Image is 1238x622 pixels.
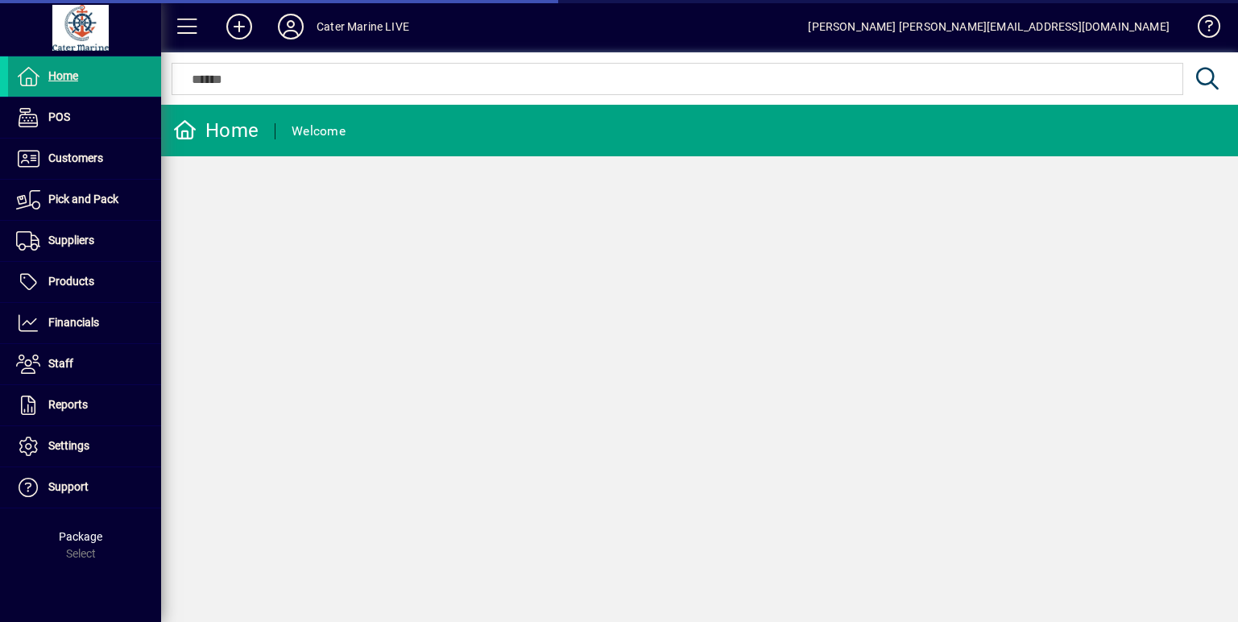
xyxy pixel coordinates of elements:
[265,12,317,41] button: Profile
[48,398,88,411] span: Reports
[8,303,161,343] a: Financials
[173,118,259,143] div: Home
[808,14,1170,39] div: [PERSON_NAME] [PERSON_NAME][EMAIL_ADDRESS][DOMAIN_NAME]
[8,262,161,302] a: Products
[59,530,102,543] span: Package
[48,316,99,329] span: Financials
[8,426,161,466] a: Settings
[48,480,89,493] span: Support
[292,118,346,144] div: Welcome
[213,12,265,41] button: Add
[8,180,161,220] a: Pick and Pack
[8,97,161,138] a: POS
[8,385,161,425] a: Reports
[8,139,161,179] a: Customers
[48,110,70,123] span: POS
[48,69,78,82] span: Home
[8,467,161,508] a: Support
[48,357,73,370] span: Staff
[48,275,94,288] span: Products
[48,193,118,205] span: Pick and Pack
[48,151,103,164] span: Customers
[317,14,409,39] div: Cater Marine LIVE
[48,234,94,247] span: Suppliers
[8,344,161,384] a: Staff
[48,439,89,452] span: Settings
[1186,3,1218,56] a: Knowledge Base
[8,221,161,261] a: Suppliers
